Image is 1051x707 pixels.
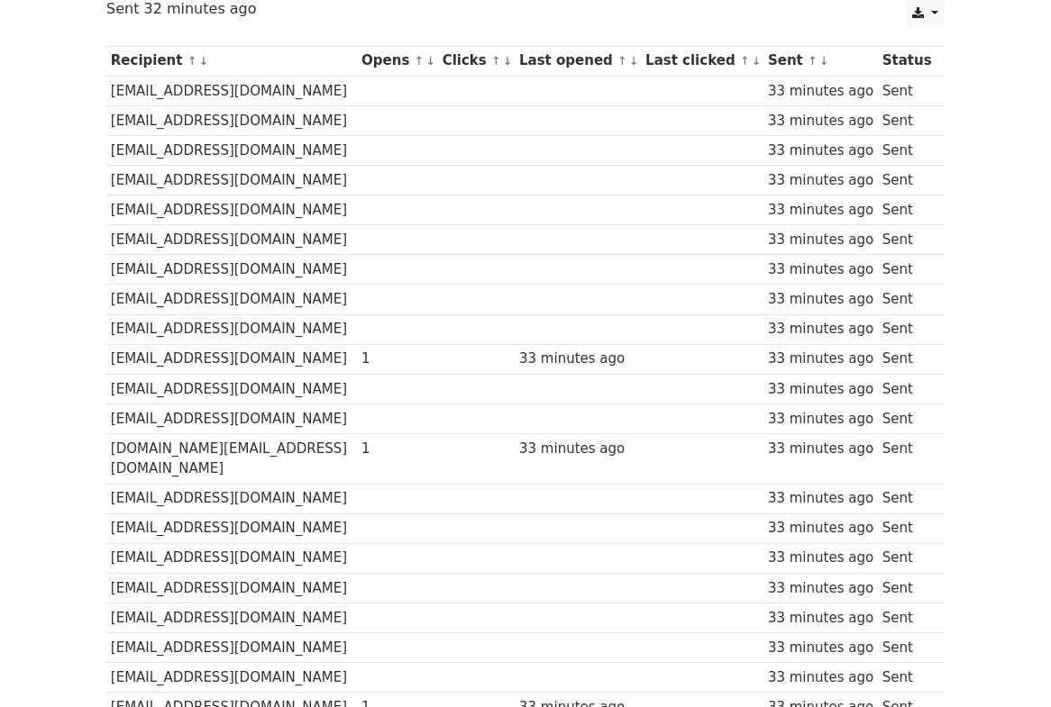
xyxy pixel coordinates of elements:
td: [EMAIL_ADDRESS][DOMAIN_NAME] [106,374,357,403]
th: Sent [763,46,878,76]
th: Status [878,46,936,76]
td: Sent [878,663,936,693]
td: [EMAIL_ADDRESS][DOMAIN_NAME] [106,484,357,513]
div: 33 minutes ago [768,349,873,369]
div: 33 minutes ago [768,578,873,599]
div: 33 minutes ago [768,81,873,102]
td: [EMAIL_ADDRESS][DOMAIN_NAME] [106,573,357,603]
td: [EMAIL_ADDRESS][DOMAIN_NAME] [106,403,357,433]
td: Sent [878,285,936,314]
div: 33 minutes ago [768,667,873,688]
td: Sent [878,484,936,513]
td: [EMAIL_ADDRESS][DOMAIN_NAME] [106,76,357,105]
td: [DOMAIN_NAME][EMAIL_ADDRESS][DOMAIN_NAME] [106,433,357,484]
div: 33 minutes ago [768,170,873,191]
td: Sent [878,225,936,255]
td: [EMAIL_ADDRESS][DOMAIN_NAME] [106,285,357,314]
td: Sent [878,433,936,484]
td: [EMAIL_ADDRESS][DOMAIN_NAME] [106,166,357,195]
td: [EMAIL_ADDRESS][DOMAIN_NAME] [106,225,357,255]
td: Sent [878,603,936,632]
a: ↑ [187,54,197,68]
td: [EMAIL_ADDRESS][DOMAIN_NAME] [106,543,357,573]
td: Sent [878,374,936,403]
div: 33 minutes ago [768,638,873,658]
a: ↓ [752,54,762,68]
a: ↑ [617,54,627,68]
a: ↑ [808,54,818,68]
div: 33 minutes ago [519,439,636,459]
td: Sent [878,76,936,105]
td: Sent [878,543,936,573]
a: ↓ [425,54,435,68]
iframe: Chat Widget [961,621,1051,707]
div: 33 minutes ago [768,230,873,250]
th: Clicks [438,46,515,76]
td: Sent [878,166,936,195]
a: ↓ [198,54,208,68]
th: Last opened [515,46,641,76]
td: Sent [878,314,936,344]
a: ↑ [740,54,750,68]
a: ↑ [415,54,425,68]
td: [EMAIL_ADDRESS][DOMAIN_NAME] [106,314,357,344]
td: Sent [878,403,936,433]
td: [EMAIL_ADDRESS][DOMAIN_NAME] [106,195,357,225]
td: Sent [878,632,936,662]
div: 33 minutes ago [768,608,873,629]
td: Sent [878,195,936,225]
div: 33 minutes ago [768,379,873,400]
a: ↑ [491,54,501,68]
td: [EMAIL_ADDRESS][DOMAIN_NAME] [106,632,357,662]
div: 33 minutes ago [768,409,873,430]
a: ↓ [629,54,639,68]
td: [EMAIL_ADDRESS][DOMAIN_NAME] [106,344,357,374]
th: Recipient [106,46,357,76]
div: 1 [361,439,434,459]
th: Opens [357,46,438,76]
td: Sent [878,135,936,165]
a: ↓ [503,54,513,68]
td: Sent [878,105,936,135]
td: Sent [878,573,936,603]
td: [EMAIL_ADDRESS][DOMAIN_NAME] [106,135,357,165]
td: [EMAIL_ADDRESS][DOMAIN_NAME] [106,663,357,693]
th: Last clicked [641,46,763,76]
div: 33 minutes ago [768,319,873,340]
div: 1 [361,349,434,369]
div: 33 minutes ago [768,548,873,568]
div: 33 minutes ago [768,289,873,310]
div: 33 minutes ago [768,488,873,509]
td: Sent [878,255,936,285]
td: Sent [878,513,936,543]
td: [EMAIL_ADDRESS][DOMAIN_NAME] [106,513,357,543]
td: [EMAIL_ADDRESS][DOMAIN_NAME] [106,603,357,632]
a: ↓ [819,54,829,68]
div: 33 minutes ago [768,140,873,161]
div: 33 minutes ago [768,518,873,539]
div: 33 minutes ago [768,259,873,280]
td: [EMAIL_ADDRESS][DOMAIN_NAME] [106,105,357,135]
td: [EMAIL_ADDRESS][DOMAIN_NAME] [106,255,357,285]
div: 33 minutes ago [768,439,873,459]
div: 33 minutes ago [768,200,873,221]
td: Sent [878,344,936,374]
div: 33 minutes ago [519,349,636,369]
div: 33 minutes ago [768,111,873,131]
